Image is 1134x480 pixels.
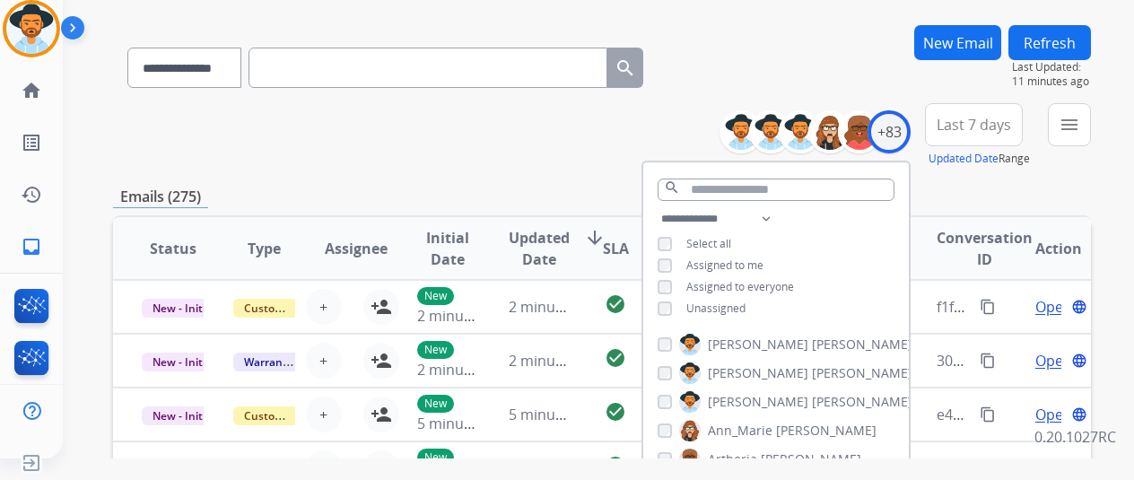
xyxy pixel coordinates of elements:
span: 2 minutes ago [417,360,513,380]
img: avatar [6,4,57,54]
mat-icon: home [21,80,42,101]
span: Type [248,238,281,259]
span: + [319,350,327,371]
span: Open [1035,458,1072,479]
span: [PERSON_NAME] [708,336,808,353]
span: Customer Support [233,299,350,318]
mat-icon: inbox [21,236,42,257]
button: + [306,343,342,379]
button: Refresh [1008,25,1091,60]
div: +83 [868,110,911,153]
button: + [306,397,342,432]
span: SLA [603,238,629,259]
span: + [319,296,327,318]
mat-icon: arrow_downward [584,227,606,249]
th: Action [999,217,1091,280]
span: Open [1035,296,1072,318]
mat-icon: person_add [371,296,392,318]
mat-icon: content_copy [980,299,996,315]
mat-icon: language [1071,299,1087,315]
span: New - Initial [142,406,225,425]
span: [PERSON_NAME] [761,450,861,468]
span: 5 minutes ago [509,405,605,424]
span: Last 7 days [937,121,1011,128]
span: Last Updated: [1012,60,1091,74]
span: Conversation ID [937,227,1033,270]
mat-icon: menu [1059,114,1080,135]
span: Customer Support [233,406,350,425]
span: Range [929,151,1030,166]
span: Artheria [708,450,757,468]
span: Status [150,238,196,259]
span: + [319,458,327,479]
mat-icon: check_circle [605,347,626,369]
button: New Email [914,25,1001,60]
p: New [417,395,454,413]
span: Select all [686,236,731,251]
mat-icon: language [1071,406,1087,423]
mat-icon: list_alt [21,132,42,153]
p: New [417,341,454,359]
mat-icon: history [21,184,42,205]
mat-icon: check_circle [605,401,626,423]
mat-icon: language [1071,353,1087,369]
span: Assigned to me [686,257,763,273]
span: + [319,404,327,425]
span: [PERSON_NAME] [776,422,877,440]
mat-icon: person_add [371,404,392,425]
span: 5 minutes ago [417,414,513,433]
span: 2 minutes ago [509,297,605,317]
span: Assigned to everyone [686,279,794,294]
p: Emails (275) [113,186,208,208]
span: Initial Date [417,227,479,270]
span: Open [1035,350,1072,371]
mat-icon: search [615,57,636,79]
span: [PERSON_NAME] [708,364,808,382]
span: [PERSON_NAME] [708,393,808,411]
span: [PERSON_NAME] [812,364,912,382]
span: Unassigned [686,301,746,316]
mat-icon: search [664,179,680,196]
span: 2 minutes ago [509,351,605,371]
span: Warranty Ops [233,353,326,371]
mat-icon: check_circle [605,293,626,315]
span: New - Initial [142,299,225,318]
button: Updated Date [929,152,999,166]
span: Open [1035,404,1072,425]
span: Assignee [325,238,388,259]
span: [PERSON_NAME] [812,393,912,411]
mat-icon: content_copy [980,353,996,369]
p: New [417,287,454,305]
button: Last 7 days [925,103,1023,146]
mat-icon: person_add [371,350,392,371]
span: 2 minutes ago [417,306,513,326]
mat-icon: person_add [371,458,392,479]
button: + [306,289,342,325]
span: [PERSON_NAME] [812,336,912,353]
span: Updated Date [509,227,570,270]
p: 0.20.1027RC [1034,426,1116,448]
span: Ann_Marie [708,422,772,440]
mat-icon: content_copy [980,406,996,423]
p: New [417,449,454,467]
mat-icon: check_circle [605,455,626,476]
span: New - Initial [142,353,225,371]
span: 11 minutes ago [1012,74,1091,89]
